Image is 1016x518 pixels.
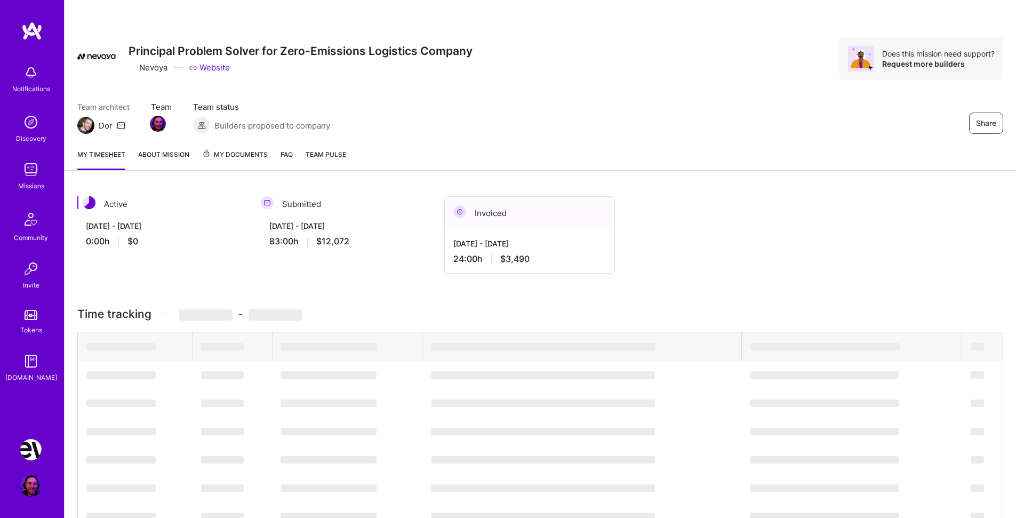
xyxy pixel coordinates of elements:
div: Nevoya [129,62,167,73]
img: Avatar [848,46,874,71]
span: ‌ [971,343,984,350]
span: ‌ [201,400,244,407]
span: ‌ [971,456,984,464]
span: My Documents [202,149,268,161]
div: Discovery [16,133,46,144]
span: Team Pulse [306,150,346,158]
h3: Time tracking [77,307,1003,321]
span: ‌ [431,428,655,435]
img: Community [18,206,44,232]
i: icon CompanyGray [129,63,137,72]
img: Team Architect [77,117,94,134]
span: ‌ [971,428,984,435]
span: ‌ [201,428,244,435]
div: Community [14,232,48,243]
span: ‌ [86,484,156,492]
img: guide book [20,350,42,372]
span: ‌ [431,456,655,464]
a: Website [189,62,230,73]
a: User Avatar [18,475,44,497]
span: ‌ [281,400,377,407]
img: Submitted [261,196,274,209]
span: ‌ [201,343,244,350]
span: ‌ [281,371,377,379]
span: Team [151,101,172,113]
span: ‌ [971,400,984,407]
img: tokens [25,310,37,320]
span: ‌ [750,428,899,435]
div: [DATE] - [DATE] [86,220,239,232]
span: ‌ [971,371,984,379]
i: icon Mail [117,121,125,130]
img: bell [20,62,42,83]
span: ‌ [750,456,899,464]
a: My Documents [202,149,268,170]
img: User Avatar [20,475,42,497]
a: Team Pulse [306,149,346,170]
img: Builders proposed to company [193,117,210,134]
span: ‌ [201,484,244,492]
span: ‌ [249,309,302,321]
span: - [179,307,302,321]
a: Nevoya: Principal Problem Solver for Zero-Emissions Logistics Company [18,439,44,460]
span: ‌ [86,456,156,464]
img: Team Member Avatar [150,116,166,132]
span: ‌ [431,400,655,407]
img: Active [83,196,95,209]
div: Dor [99,120,113,131]
a: FAQ [281,149,293,170]
span: ‌ [179,309,233,321]
span: ‌ [281,484,377,492]
span: Team architect [77,101,130,113]
div: Missions [18,180,44,192]
span: ‌ [431,371,655,379]
div: 83:00 h [269,236,423,247]
img: Nevoya: Principal Problem Solver for Zero-Emissions Logistics Company [20,439,42,460]
div: Tokens [20,324,42,336]
div: Submitted [261,196,431,212]
span: ‌ [750,400,899,407]
img: logo [21,21,43,41]
div: [DATE] - [DATE] [269,220,423,232]
span: ‌ [201,456,244,464]
div: [DATE] - [DATE] [453,238,606,249]
div: 24:00 h [453,253,606,265]
img: Invite [20,258,42,280]
span: ‌ [281,456,377,464]
a: My timesheet [77,149,125,170]
img: Invoiced [453,205,466,218]
span: ‌ [281,343,377,350]
span: ‌ [750,371,899,379]
a: Team Member Avatar [151,115,165,133]
span: ‌ [281,428,377,435]
span: Share [976,118,996,129]
span: Builders proposed to company [214,120,330,131]
span: ‌ [86,428,156,435]
div: Notifications [12,83,50,94]
div: Invoiced [445,197,614,229]
span: ‌ [750,343,900,350]
div: 0:00 h [86,236,239,247]
span: $12,072 [316,236,349,247]
img: Company Logo [77,53,116,60]
a: About Mission [138,149,189,170]
button: Share [969,113,1003,134]
span: ‌ [86,371,156,379]
span: $3,490 [500,253,530,265]
span: Team status [193,101,330,113]
span: ‌ [86,400,156,407]
h3: Principal Problem Solver for Zero-Emissions Logistics Company [129,44,473,58]
span: ‌ [431,484,655,492]
span: ‌ [431,343,655,350]
div: Does this mission need support? [882,49,995,59]
span: ‌ [201,371,244,379]
img: teamwork [20,159,42,180]
span: ‌ [86,343,156,350]
div: Active [77,196,248,212]
span: $0 [127,236,138,247]
div: Invite [23,280,39,291]
div: [DOMAIN_NAME] [5,372,57,383]
span: ‌ [971,484,984,492]
img: discovery [20,111,42,133]
div: Request more builders [882,59,995,69]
